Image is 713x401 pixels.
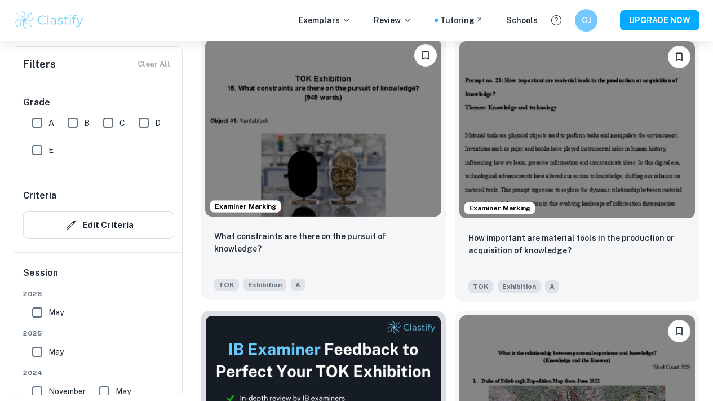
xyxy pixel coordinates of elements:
a: Tutoring [440,14,484,27]
span: Examiner Marking [464,203,535,213]
img: TOK Exhibition example thumbnail: What constraints are there on the pursui [205,39,441,217]
h6: GJ [580,14,593,27]
button: Bookmark [668,46,690,68]
span: May [48,306,64,319]
a: Examiner MarkingBookmarkWhat constraints are there on the pursuit of knowledge?TOKExhibitionA [201,37,446,302]
p: Review [374,14,412,27]
p: What constraints are there on the pursuit of knowledge? [214,230,432,255]
span: E [48,144,54,156]
button: UPGRADE NOW [620,10,699,30]
button: GJ [575,9,597,32]
span: 2024 [23,368,174,378]
h6: Session [23,266,174,289]
img: Clastify logo [14,9,85,32]
span: 2026 [23,289,174,299]
span: Exhibition [243,279,286,291]
h6: Criteria [23,189,56,202]
span: TOK [468,280,493,293]
a: Examiner MarkingBookmarkHow important are material tools in the production or acquisition of know... [455,37,700,302]
span: B [84,117,90,129]
button: Help and Feedback [547,11,566,30]
span: May [48,346,64,358]
h6: Filters [23,56,56,72]
span: A [545,280,559,293]
button: Bookmark [668,320,690,342]
h6: Grade [23,96,174,109]
span: A [48,117,54,129]
span: C [119,117,125,129]
button: Bookmark [414,44,437,67]
a: Schools [506,14,538,27]
span: 2025 [23,328,174,338]
span: TOK [214,279,239,291]
span: May [116,385,131,398]
span: November [48,385,86,398]
button: Edit Criteria [23,211,174,239]
p: How important are material tools in the production or acquisition of knowledge? [468,232,687,257]
span: Examiner Marking [210,201,281,211]
span: Exhibition [498,280,541,293]
span: A [291,279,305,291]
img: TOK Exhibition example thumbnail: How important are material tools in the [459,41,696,218]
span: D [155,117,161,129]
p: Exemplars [299,14,351,27]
